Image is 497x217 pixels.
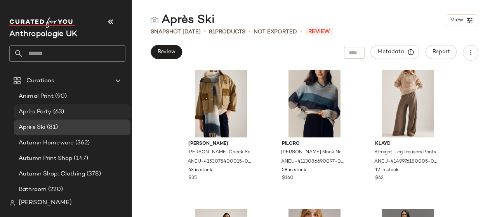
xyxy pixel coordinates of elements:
[375,175,384,182] span: $62
[19,185,47,194] span: Bathroom
[45,123,58,132] span: (81)
[282,141,348,148] span: Pilcro
[450,17,463,23] span: View
[52,108,64,116] span: (63)
[209,29,215,35] span: 81
[188,149,253,156] span: [PERSON_NAME] Check Scarf for Women, Polyester by [PERSON_NAME] at Anthropologie
[151,45,182,59] button: Review
[9,17,75,28] img: cfy_white_logo.C9jOOHJF.svg
[85,170,101,179] span: (378)
[371,45,419,59] button: Metadata
[281,149,347,156] span: [PERSON_NAME] Mock Neck Jumper Top, 100% Cashmere, Size XS by Pilcro at Anthropologie
[19,198,72,208] span: [PERSON_NAME]
[151,16,158,24] img: svg%3e
[157,49,176,55] span: Review
[281,158,347,165] span: ANEU-4113086690097-000-425
[375,141,441,148] span: KLAYD
[209,28,245,36] div: Products
[9,30,77,38] span: Current Company Name
[151,28,201,36] span: Snapshot [DATE]
[19,92,54,101] span: Animal Print
[188,141,254,148] span: [PERSON_NAME]
[204,27,206,36] span: •
[19,170,85,179] span: Autumn Shop: Clothing
[300,27,302,36] span: •
[188,175,197,182] span: $35
[47,185,63,194] span: (220)
[375,167,399,174] span: 12 in stock
[248,27,250,36] span: •
[19,108,52,116] span: Après Party
[374,149,440,156] span: Straight-Leg Trousers Pants in Beige, Polyester/Elastane, Size XS by KLAYD at Anthropologie
[377,49,413,56] span: Metadata
[54,92,67,101] span: (90)
[19,123,45,132] span: Après Ski
[72,154,88,163] span: (147)
[9,200,16,206] img: svg%3e
[432,49,450,55] span: Report
[151,12,215,28] div: Après Ski
[26,76,54,85] span: Curations
[446,14,478,26] button: View
[374,158,440,165] span: ANEU-4149976180005-000-023
[188,167,212,174] span: 63 in stock
[282,167,306,174] span: 58 in stock
[254,28,297,36] span: Not Exported
[305,28,333,35] span: Review
[188,158,253,165] span: ANEU-4153075400015-000-049
[74,139,90,148] span: (362)
[19,139,74,148] span: Autumn Homeware
[19,154,72,163] span: Autumn Print Shop
[426,45,457,59] button: Report
[282,175,294,182] span: $160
